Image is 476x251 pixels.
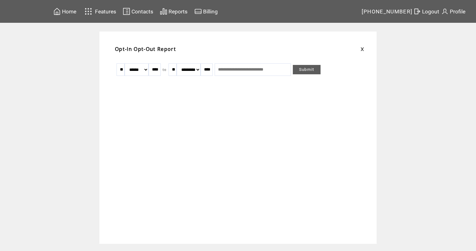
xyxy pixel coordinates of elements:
span: to [163,67,167,72]
a: Features [82,5,117,17]
span: Billing [203,8,218,15]
img: contacts.svg [123,7,130,15]
a: Billing [193,7,219,16]
span: [PHONE_NUMBER] [362,8,413,15]
a: Contacts [122,7,154,16]
a: Submit [293,65,321,74]
img: creidtcard.svg [194,7,202,15]
span: Features [95,8,116,15]
a: Profile [440,7,466,16]
img: home.svg [53,7,61,15]
img: features.svg [83,6,94,17]
span: Profile [450,8,465,15]
span: Opt-In Opt-Out Report [115,46,176,52]
span: Logout [422,8,439,15]
span: Contacts [131,8,153,15]
a: Reports [159,7,188,16]
span: Home [62,8,76,15]
img: profile.svg [441,7,449,15]
img: exit.svg [413,7,421,15]
span: Reports [169,8,188,15]
a: Logout [412,7,440,16]
a: Home [52,7,77,16]
img: chart.svg [160,7,167,15]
